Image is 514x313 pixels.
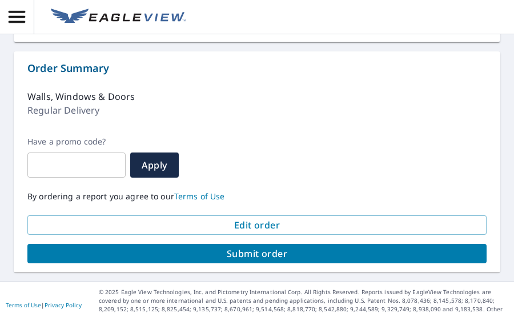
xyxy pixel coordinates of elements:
[130,153,179,178] button: Apply
[51,9,186,26] img: EV Logo
[174,191,225,202] a: Terms of Use
[6,301,41,309] a: Terms of Use
[27,191,487,202] p: By ordering a report you agree to our
[37,247,477,260] span: Submit order
[37,219,477,231] span: Edit order
[27,137,126,147] label: Have a promo code?
[45,301,82,309] a: Privacy Policy
[27,215,487,235] button: Edit order
[27,90,135,103] p: Walls, Windows & Doors
[27,244,487,263] button: Submit order
[6,302,82,308] p: |
[44,2,192,33] a: EV Logo
[139,159,170,171] span: Apply
[27,61,487,76] p: Order Summary
[27,103,99,117] p: Regular Delivery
